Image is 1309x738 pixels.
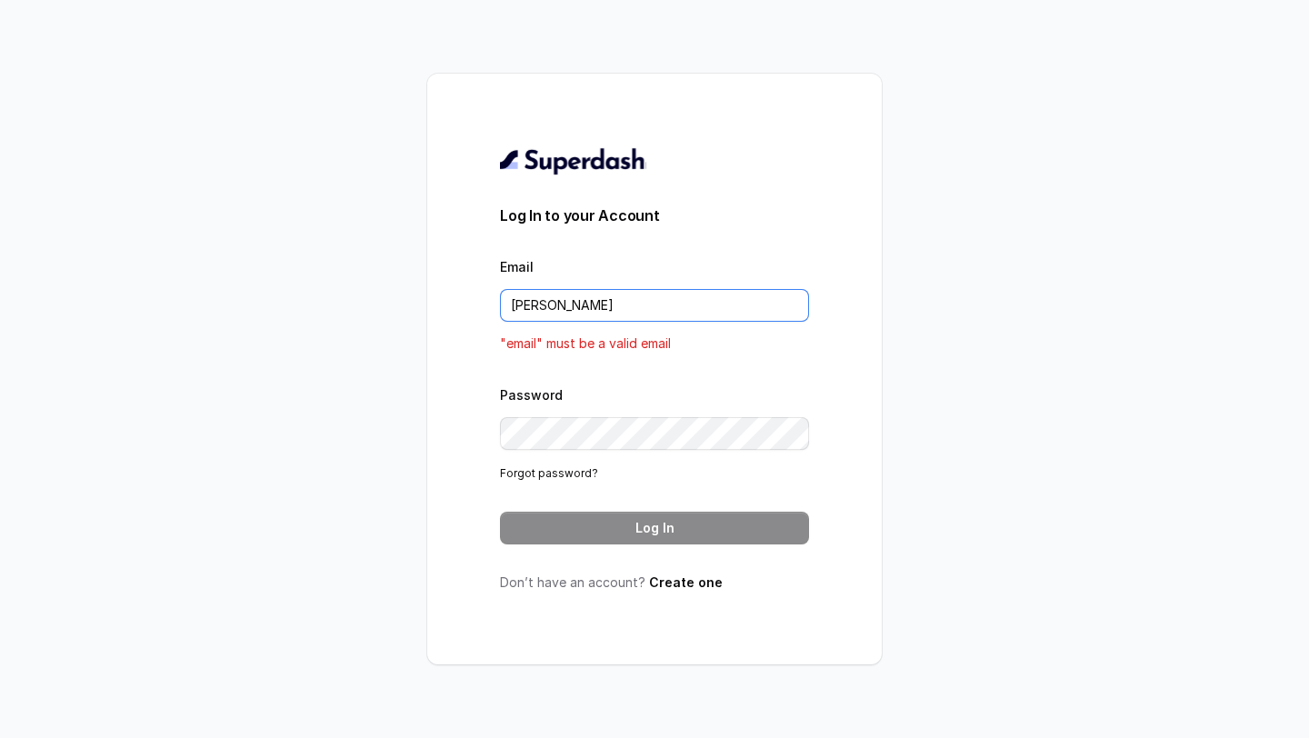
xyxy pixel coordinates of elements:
[500,259,534,274] label: Email
[500,573,809,592] p: Don’t have an account?
[500,289,809,322] input: youremail@example.com
[500,333,809,354] p: "email" must be a valid email
[649,574,723,590] a: Create one
[500,204,809,226] h3: Log In to your Account
[500,466,598,480] a: Forgot password?
[500,146,646,175] img: light.svg
[500,387,563,403] label: Password
[500,512,809,544] button: Log In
